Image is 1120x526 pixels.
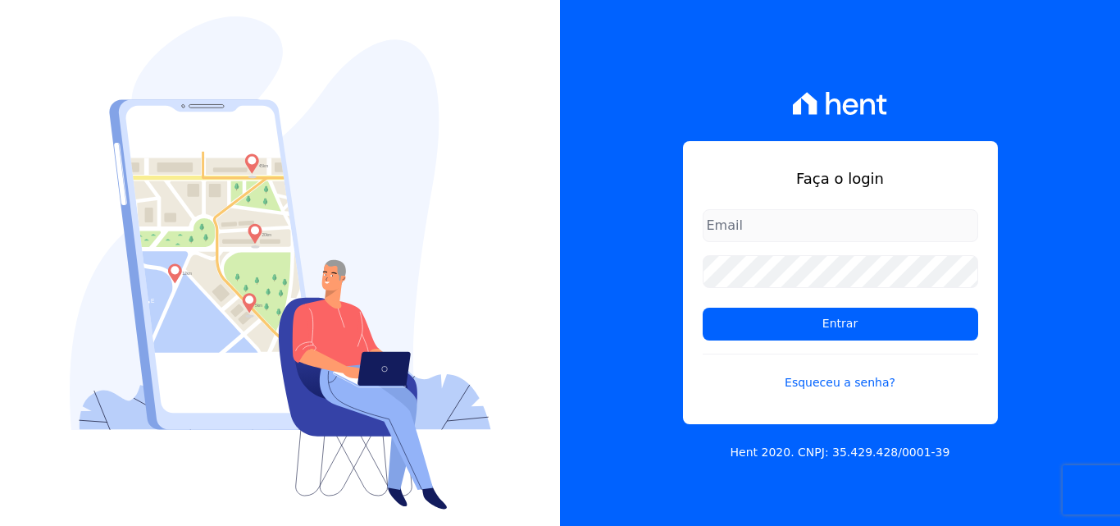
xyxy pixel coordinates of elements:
h1: Faça o login [703,167,978,190]
input: Email [703,209,978,242]
img: Login [70,16,491,510]
input: Entrar [703,308,978,341]
a: Esqueceu a senha? [703,354,978,391]
p: Hent 2020. CNPJ: 35.429.428/0001-39 [731,444,950,461]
